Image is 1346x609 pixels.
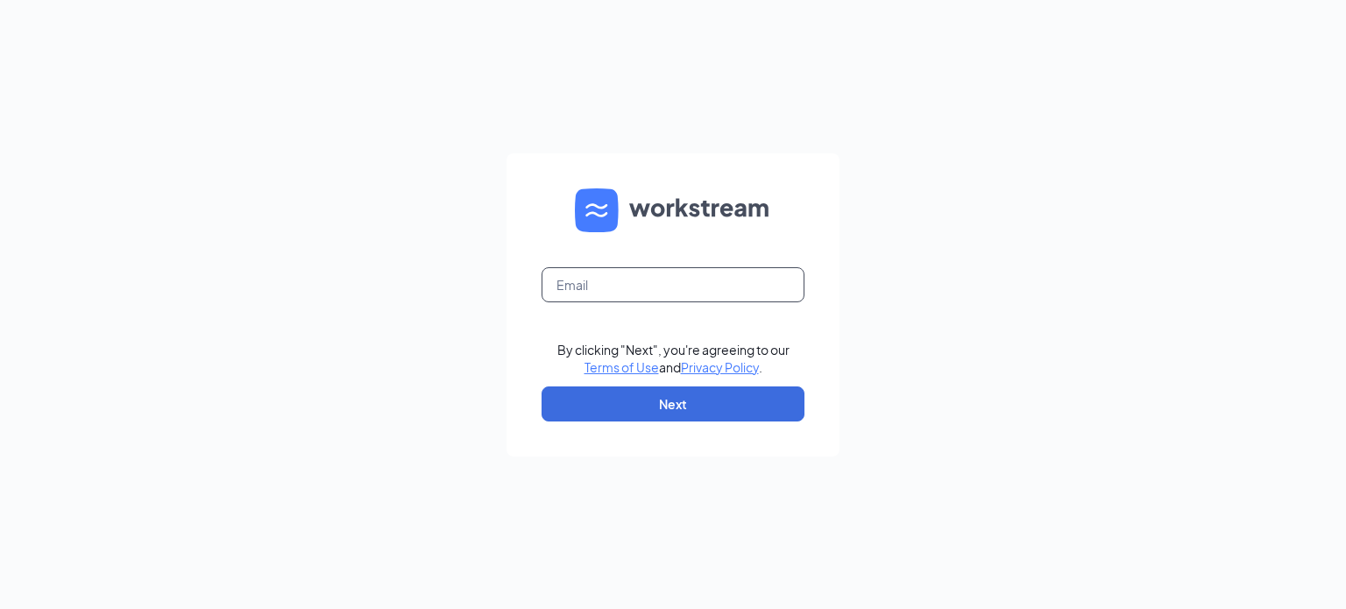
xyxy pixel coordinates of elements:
[575,188,771,232] img: WS logo and Workstream text
[584,359,659,375] a: Terms of Use
[681,359,759,375] a: Privacy Policy
[542,386,804,421] button: Next
[542,267,804,302] input: Email
[557,341,790,376] div: By clicking "Next", you're agreeing to our and .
